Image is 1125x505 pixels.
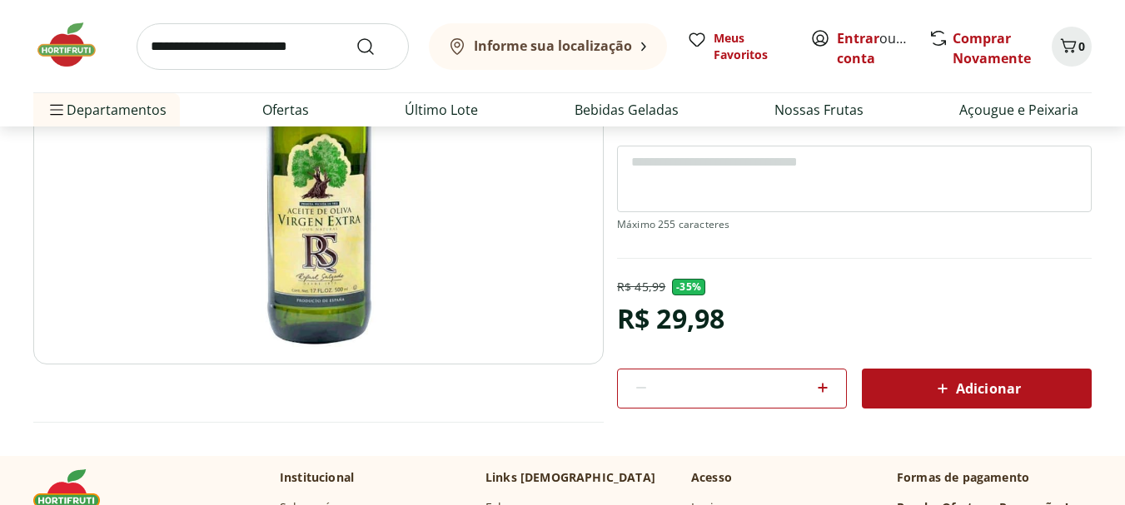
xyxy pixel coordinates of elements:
button: Carrinho [1052,27,1092,67]
span: - 35 % [672,279,705,295]
input: search [137,23,409,70]
button: Adicionar [862,369,1092,408]
span: ou [837,28,911,68]
button: Submit Search [356,37,396,57]
button: Menu [47,90,67,130]
div: R$ 29,98 [617,295,724,342]
p: Links [DEMOGRAPHIC_DATA] [485,469,655,486]
span: Adicionar [933,379,1021,399]
button: Informe sua localização [429,23,667,70]
p: R$ 45,99 [617,279,665,295]
a: Bebidas Geladas [575,100,679,120]
img: Hortifruti [33,20,117,70]
span: Meus Favoritos [714,30,790,63]
a: Criar conta [837,29,928,67]
p: Institucional [280,469,354,486]
b: Informe sua localização [474,37,632,55]
a: Comprar Novamente [953,29,1031,67]
span: Departamentos [47,90,167,130]
p: Acesso [691,469,732,486]
p: Formas de pagamento [897,469,1092,486]
a: Último Lote [405,100,478,120]
a: Meus Favoritos [687,30,790,63]
a: Nossas Frutas [774,100,864,120]
span: 0 [1078,38,1085,54]
a: Açougue e Peixaria [959,100,1078,120]
a: Ofertas [262,100,309,120]
a: Entrar [837,29,879,47]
